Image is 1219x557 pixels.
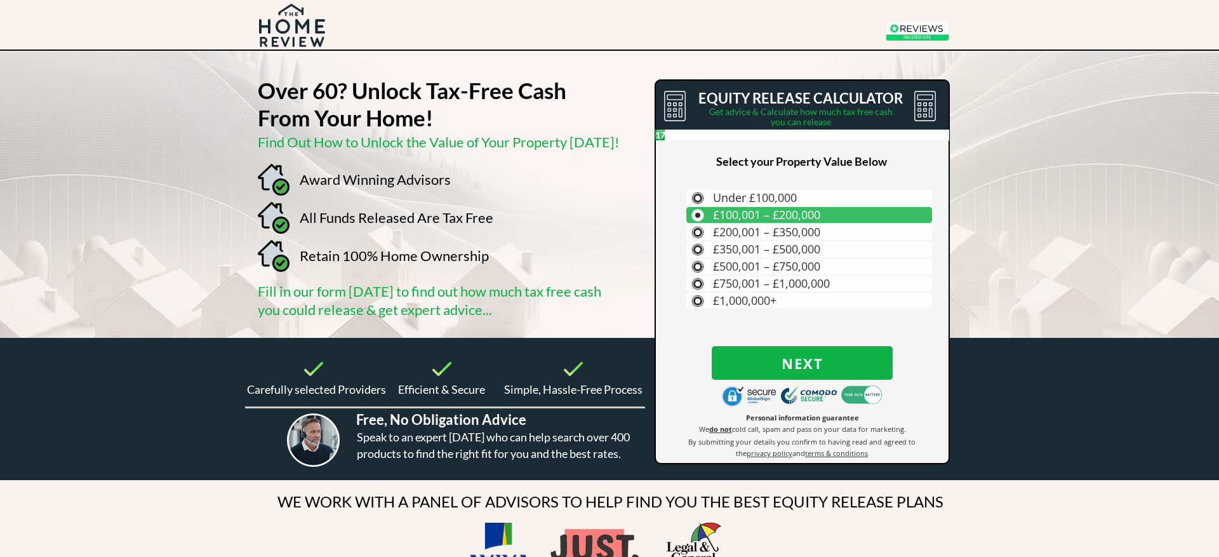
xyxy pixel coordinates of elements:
[713,276,830,291] span: £750,001 – £1,000,000
[398,382,485,396] span: Efficient & Secure
[713,293,776,308] span: £1,000,000+
[655,130,665,140] span: 17%
[300,247,489,264] span: Retain 100% Home Ownership
[713,258,820,274] span: £500,001 – £750,000
[300,209,493,226] span: All Funds Released Are Tax Free
[258,133,620,151] span: Find Out How to Unlock the Value of Your Property [DATE]!
[247,382,386,396] span: Carefully selected Providers
[747,448,792,458] span: privacy policy
[713,241,820,257] span: £350,001 – £500,000
[300,171,451,188] span: Award Winning Advisors
[805,448,868,458] span: terms & conditions
[747,448,792,458] a: privacy policy
[712,346,893,380] button: Next
[357,430,630,460] span: Speak to an expert [DATE] who can help search over 400 products to find the right fit for you and...
[258,77,566,131] strong: Over 60? Unlock Tax-Free Cash From Your Home!
[805,448,868,458] a: terms & conditions
[792,448,805,458] span: and
[712,355,893,372] span: Next
[709,106,893,127] span: Get advice & Calculate how much tax free cash you can release
[713,207,820,222] span: £100,001 – £200,000
[698,90,903,107] span: EQUITY RELEASE CALCULATOR
[688,437,916,458] span: By submitting your details you confirm to having read and agreed to the
[713,190,797,205] span: Under £100,000
[277,492,943,511] span: WE WORK WITH A PANEL OF ADVISORS TO HELP FIND YOU THE BEST EQUITY RELEASE PLANS
[713,224,820,239] span: £200,001 – £350,000
[709,424,732,434] strong: do not
[716,154,887,168] span: Select your Property Value Below
[746,413,859,422] span: Personal information guarantee
[356,411,526,428] span: Free, No Obligation Advice
[258,283,601,318] span: Fill in our form [DATE] to find out how much tax free cash you could release & get expert advice...
[504,382,643,396] span: Simple, Hassle-Free Process
[699,424,906,434] span: We cold call, spam and pass on your data for marketing.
